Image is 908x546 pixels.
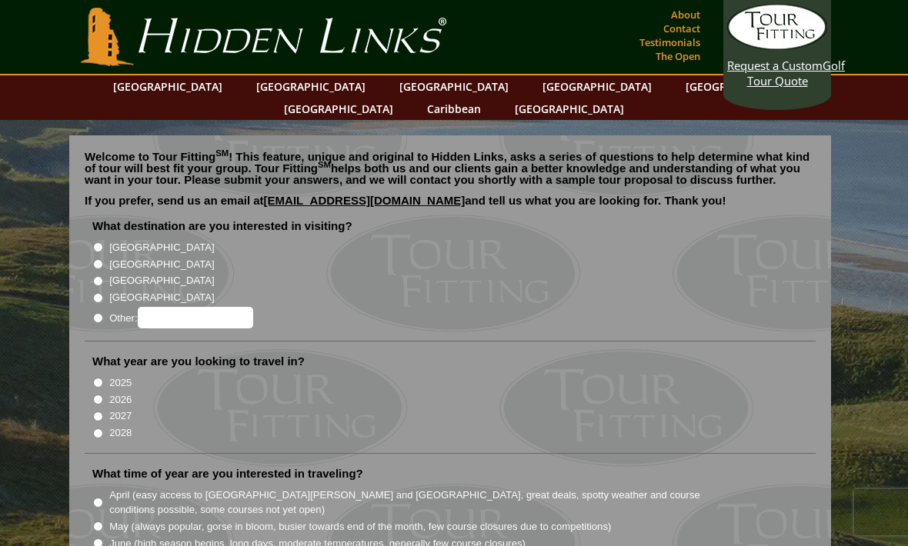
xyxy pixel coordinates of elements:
p: If you prefer, send us an email at and tell us what you are looking for. Thank you! [85,195,816,218]
label: [GEOGRAPHIC_DATA] [109,273,214,288]
a: Request a CustomGolf Tour Quote [727,4,827,88]
a: Caribbean [419,98,489,120]
label: [GEOGRAPHIC_DATA] [109,290,214,305]
p: Welcome to Tour Fitting ! This feature, unique and original to Hidden Links, asks a series of que... [85,151,816,185]
a: [GEOGRAPHIC_DATA] [276,98,401,120]
a: The Open [652,45,704,67]
input: Other: [138,307,253,328]
label: 2028 [109,425,132,441]
sup: SM [318,160,331,169]
label: April (easy access to [GEOGRAPHIC_DATA][PERSON_NAME] and [GEOGRAPHIC_DATA], great deals, spotty w... [109,488,728,518]
a: About [667,4,704,25]
a: [GEOGRAPHIC_DATA] [678,75,803,98]
label: What time of year are you interested in traveling? [92,466,363,481]
label: May (always popular, gorse in bloom, busier towards end of the month, few course closures due to ... [109,519,611,534]
label: 2025 [109,375,132,391]
a: [GEOGRAPHIC_DATA] [249,75,373,98]
a: Testimonials [636,32,704,53]
label: [GEOGRAPHIC_DATA] [109,240,214,255]
label: 2027 [109,408,132,424]
a: [EMAIL_ADDRESS][DOMAIN_NAME] [264,194,466,207]
a: [GEOGRAPHIC_DATA] [105,75,230,98]
label: 2026 [109,392,132,408]
label: Other: [109,307,252,328]
label: What year are you looking to travel in? [92,354,305,369]
a: [GEOGRAPHIC_DATA] [507,98,632,120]
label: What destination are you interested in visiting? [92,218,352,234]
a: Contact [659,18,704,39]
a: [GEOGRAPHIC_DATA] [392,75,516,98]
sup: SM [215,148,229,158]
span: Request a Custom [727,58,823,73]
label: [GEOGRAPHIC_DATA] [109,257,214,272]
a: [GEOGRAPHIC_DATA] [535,75,659,98]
